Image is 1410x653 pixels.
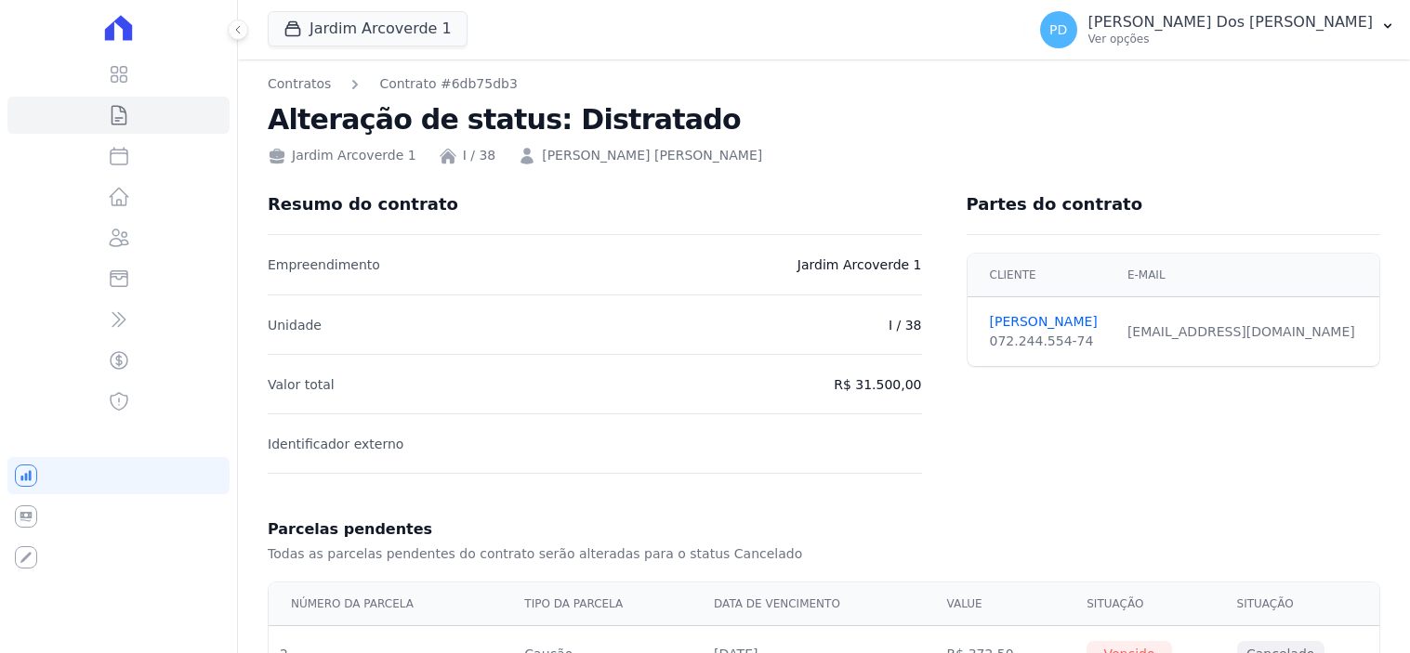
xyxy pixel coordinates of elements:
h3: Resumo do contrato [268,193,458,215]
p: I / 38 [889,314,922,336]
span: PD [1049,23,1067,36]
th: Tipo da parcela [513,582,703,626]
a: Contrato #6db75db3 [379,74,517,94]
button: PD [PERSON_NAME] Dos [PERSON_NAME] Ver opções [1025,4,1410,56]
th: Situação [1075,582,1225,626]
th: Value [936,582,1076,626]
button: Jardim Arcoverde 1 [268,11,468,46]
h2: Alteração de status: Distratado [268,101,1380,138]
p: [PERSON_NAME] Dos [PERSON_NAME] [1088,13,1373,32]
div: Todas as parcelas pendentes do contrato serão alteradas para o status Cancelado [268,544,802,564]
nav: Breadcrumb [268,74,1380,94]
div: 072.244.554-74 [990,332,1105,351]
a: I / 38 [463,146,496,165]
td: [EMAIL_ADDRESS][DOMAIN_NAME] [1116,297,1379,367]
h3: Partes do contrato [967,193,1143,215]
nav: Breadcrumb [268,74,518,94]
th: Cliente [968,254,1116,297]
th: Número da Parcela [269,582,513,626]
th: Data de Vencimento [703,582,936,626]
div: Jardim Arcoverde 1 [268,146,416,165]
th: Situação [1226,582,1379,626]
p: Empreendimento [268,254,380,276]
p: Jardim Arcoverde 1 [797,254,922,276]
th: E-mail [1116,254,1379,297]
p: Ver opções [1088,32,1373,46]
a: Contratos [268,74,331,94]
p: Valor total [268,373,335,396]
h2: Parcelas pendentes [268,518,1380,541]
a: [PERSON_NAME] [990,312,1105,332]
a: [PERSON_NAME] [PERSON_NAME] [542,146,762,165]
p: Unidade [268,314,322,336]
p: R$ 31.500,00 [834,373,921,396]
p: Identificador externo [268,433,403,455]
